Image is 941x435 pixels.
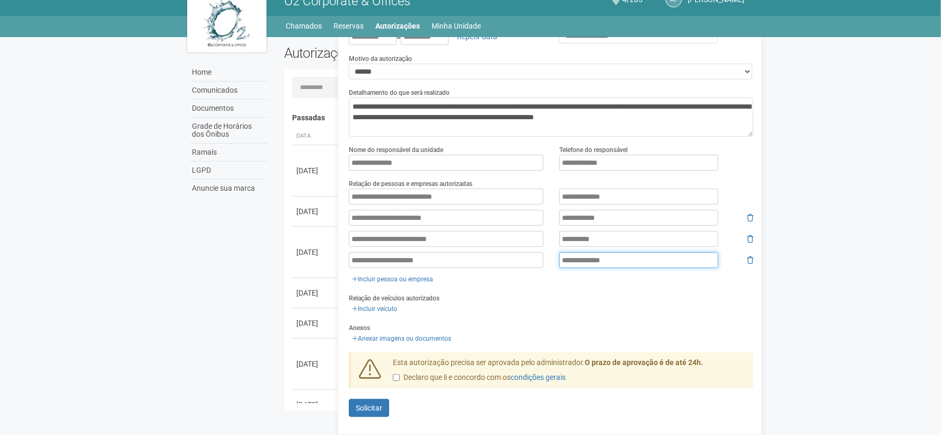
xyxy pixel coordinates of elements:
[349,303,400,315] a: Incluir veículo
[190,180,268,197] a: Anuncie sua marca
[296,400,336,410] div: [DATE]
[296,206,336,217] div: [DATE]
[349,145,443,155] label: Nome do responsável da unidade
[296,165,336,176] div: [DATE]
[747,256,753,264] i: Remover
[190,162,268,180] a: LGPD
[585,358,703,367] strong: O prazo de aprovação é de até 24h.
[296,318,336,329] div: [DATE]
[296,359,336,369] div: [DATE]
[349,179,472,189] label: Relação de pessoas e empresas autorizadas
[190,118,268,144] a: Grade de Horários dos Ônibus
[292,128,340,145] th: Data
[190,144,268,162] a: Ramais
[376,19,420,33] a: Autorizações
[747,214,753,221] i: Remover
[190,82,268,100] a: Comunicados
[349,333,454,344] a: Anexar imagens ou documentos
[349,273,436,285] a: Incluir pessoa ou empresa
[284,45,511,61] h2: Autorizações
[393,372,566,383] label: Declaro que li e concordo com os
[296,288,336,298] div: [DATE]
[349,399,389,417] button: Solicitar
[511,373,566,381] a: condições gerais
[349,323,370,333] label: Anexos
[393,374,400,381] input: Declaro que li e concordo com oscondições gerais
[356,404,382,412] span: Solicitar
[349,294,439,303] label: Relação de veículos autorizados
[747,235,753,243] i: Remover
[292,114,746,122] h4: Passadas
[190,100,268,118] a: Documentos
[286,19,322,33] a: Chamados
[349,54,412,64] label: Motivo da autorização
[334,19,364,33] a: Reservas
[432,19,481,33] a: Minha Unidade
[349,88,450,97] label: Detalhamento do que será realizado
[385,358,754,388] div: Esta autorização precisa ser aprovada pelo administrador.
[296,247,336,258] div: [DATE]
[190,64,268,82] a: Home
[559,145,628,155] label: Telefone do responsável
